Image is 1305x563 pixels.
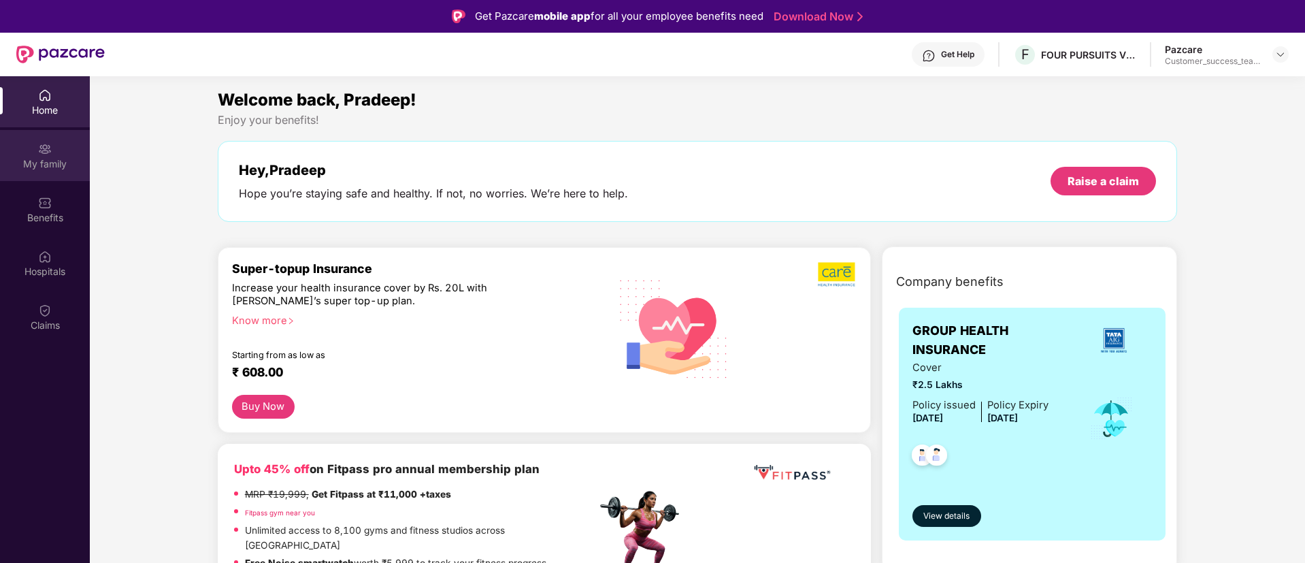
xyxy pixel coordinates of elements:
[16,46,105,63] img: New Pazcare Logo
[1068,174,1139,189] div: Raise a claim
[1089,396,1134,441] img: icon
[987,413,1018,423] span: [DATE]
[38,304,52,317] img: svg+xml;base64,PHN2ZyBpZD0iQ2xhaW0iIHhtbG5zPSJodHRwOi8vd3d3LnczLm9yZy8yMDAwL3N2ZyIgd2lkdGg9IjIwIi...
[912,505,981,527] button: View details
[218,90,416,110] span: Welcome back, Pradeep!
[1095,322,1132,359] img: insurerLogo
[232,315,589,324] div: Know more
[941,49,974,60] div: Get Help
[475,8,763,25] div: Get Pazcare for all your employee benefits need
[232,350,539,359] div: Starting from as low as
[922,49,936,63] img: svg+xml;base64,PHN2ZyBpZD0iSGVscC0zMngzMiIgeG1sbnM9Imh0dHA6Ly93d3cudzMub3JnLzIwMDAvc3ZnIiB3aWR0aD...
[987,398,1048,413] div: Policy Expiry
[912,378,1048,393] span: ₹2.5 Lakhs
[1275,49,1286,60] img: svg+xml;base64,PHN2ZyBpZD0iRHJvcGRvd24tMzJ4MzIiIHhtbG5zPSJodHRwOi8vd3d3LnczLm9yZy8yMDAwL3N2ZyIgd2...
[245,489,309,500] del: MRP ₹19,999,
[751,460,833,485] img: fppp.png
[38,142,52,156] img: svg+xml;base64,PHN2ZyB3aWR0aD0iMjAiIGhlaWdodD0iMjAiIHZpZXdCb3g9IjAgMCAyMCAyMCIgZmlsbD0ibm9uZSIgeG...
[38,89,52,102] img: svg+xml;base64,PHN2ZyBpZD0iSG9tZSIgeG1sbnM9Imh0dHA6Ly93d3cudzMub3JnLzIwMDAvc3ZnIiB3aWR0aD0iMjAiIG...
[239,187,628,201] div: Hope you’re staying safe and healthy. If not, no worries. We’re here to help.
[1041,48,1136,61] div: FOUR PURSUITS VENTURES PRIVATE LIMITED
[245,524,596,553] p: Unlimited access to 8,100 gyms and fitness studios across [GEOGRAPHIC_DATA]
[857,10,863,24] img: Stroke
[906,440,939,474] img: svg+xml;base64,PHN2ZyB4bWxucz0iaHR0cDovL3d3dy53My5vcmcvMjAwMC9zdmciIHdpZHRoPSI0OC45NDMiIGhlaWdodD...
[312,489,451,500] strong: Get Fitpass at ₹11,000 +taxes
[920,440,953,474] img: svg+xml;base64,PHN2ZyB4bWxucz0iaHR0cDovL3d3dy53My5vcmcvMjAwMC9zdmciIHdpZHRoPSI0OC45NDMiIGhlaWdodD...
[232,282,538,308] div: Increase your health insurance cover by Rs. 20L with [PERSON_NAME]’s super top-up plan.
[609,262,739,394] img: svg+xml;base64,PHN2ZyB4bWxucz0iaHR0cDovL3d3dy53My5vcmcvMjAwMC9zdmciIHhtbG5zOnhsaW5rPSJodHRwOi8vd3...
[38,250,52,263] img: svg+xml;base64,PHN2ZyBpZD0iSG9zcGl0YWxzIiB4bWxucz0iaHR0cDovL3d3dy53My5vcmcvMjAwMC9zdmciIHdpZHRoPS...
[818,261,857,287] img: b5dec4f62d2307b9de63beb79f102df3.png
[232,261,597,276] div: Super-topup Insurance
[912,321,1075,360] span: GROUP HEALTH INSURANCE
[912,413,943,423] span: [DATE]
[912,360,1048,376] span: Cover
[923,510,970,523] span: View details
[1021,46,1029,63] span: F
[774,10,859,24] a: Download Now
[234,462,310,476] b: Upto 45% off
[232,395,295,419] button: Buy Now
[1165,43,1260,56] div: Pazcare
[534,10,591,22] strong: mobile app
[245,509,315,517] a: Fitpass gym near you
[912,398,976,413] div: Policy issued
[234,462,540,476] b: on Fitpass pro annual membership plan
[218,113,1178,127] div: Enjoy your benefits!
[239,162,628,178] div: Hey, Pradeep
[232,365,583,381] div: ₹ 608.00
[452,10,465,23] img: Logo
[1165,56,1260,67] div: Customer_success_team_lead
[287,317,295,325] span: right
[896,272,1004,291] span: Company benefits
[38,196,52,210] img: svg+xml;base64,PHN2ZyBpZD0iQmVuZWZpdHMiIHhtbG5zPSJodHRwOi8vd3d3LnczLm9yZy8yMDAwL3N2ZyIgd2lkdGg9Ij...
